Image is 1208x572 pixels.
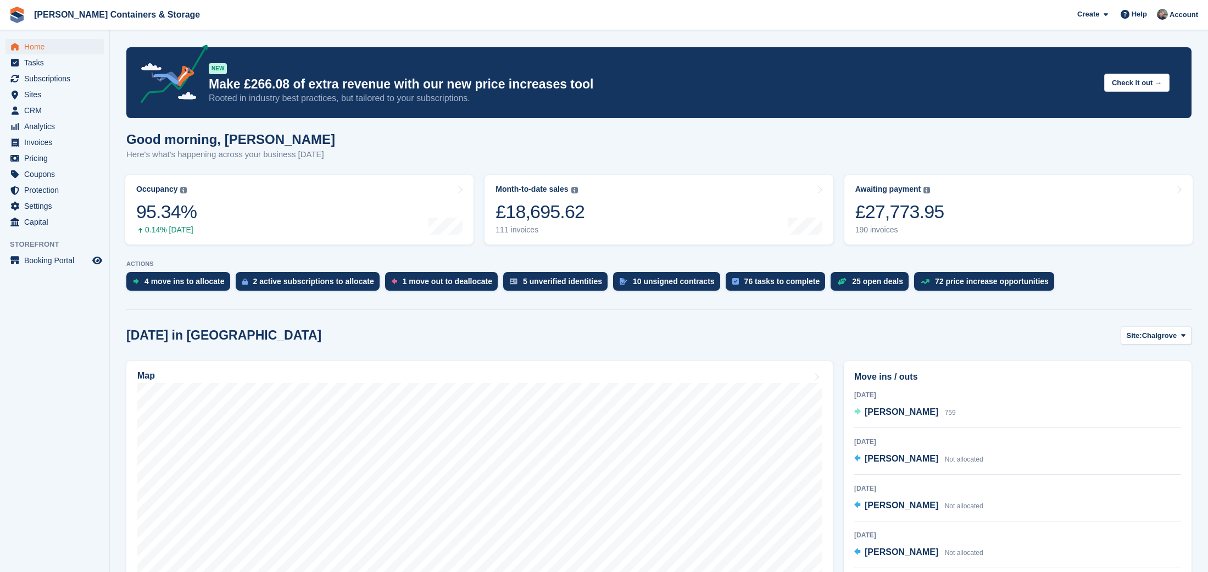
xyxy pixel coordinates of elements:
span: Invoices [24,135,90,150]
a: menu [5,198,104,214]
a: menu [5,71,104,86]
a: menu [5,166,104,182]
span: Not allocated [945,456,983,463]
span: Sites [24,87,90,102]
a: 25 open deals [831,272,914,296]
img: contract_signature_icon-13c848040528278c33f63329250d36e43548de30e8caae1d1a13099fd9432cc5.svg [620,278,627,285]
h1: Good morning, [PERSON_NAME] [126,132,335,147]
span: 759 [945,409,956,416]
img: move_outs_to_deallocate_icon-f764333ba52eb49d3ac5e1228854f67142a1ed5810a6f6cc68b1a99e826820c5.svg [392,278,397,285]
p: ACTIONS [126,260,1192,268]
div: 5 unverified identities [523,277,602,286]
img: icon-info-grey-7440780725fd019a000dd9b08b2336e03edf1995a4989e88bcd33f0948082b44.svg [923,187,930,193]
a: menu [5,103,104,118]
span: Capital [24,214,90,230]
a: [PERSON_NAME] Containers & Storage [30,5,204,24]
p: Make £266.08 of extra revenue with our new price increases tool [209,76,1095,92]
a: Month-to-date sales £18,695.62 111 invoices [485,175,833,245]
span: Account [1170,9,1198,20]
span: Storefront [10,239,109,250]
span: [PERSON_NAME] [865,407,938,416]
div: £27,773.95 [855,201,944,223]
span: Site: [1127,330,1142,341]
a: 2 active subscriptions to allocate [236,272,385,296]
div: 76 tasks to complete [744,277,820,286]
span: Tasks [24,55,90,70]
a: menu [5,151,104,166]
a: menu [5,214,104,230]
a: menu [5,55,104,70]
img: icon-info-grey-7440780725fd019a000dd9b08b2336e03edf1995a4989e88bcd33f0948082b44.svg [180,187,187,193]
a: Occupancy 95.34% 0.14% [DATE] [125,175,474,245]
span: Protection [24,182,90,198]
span: Pricing [24,151,90,166]
button: Check it out → [1104,74,1170,92]
div: Awaiting payment [855,185,921,194]
div: [DATE] [854,484,1181,493]
a: 4 move ins to allocate [126,272,236,296]
span: [PERSON_NAME] [865,547,938,557]
span: Settings [24,198,90,214]
h2: Map [137,371,155,381]
span: CRM [24,103,90,118]
span: Chalgrove [1142,330,1177,341]
div: 95.34% [136,201,197,223]
div: 10 unsigned contracts [633,277,715,286]
div: 0.14% [DATE] [136,225,197,235]
a: [PERSON_NAME] Not allocated [854,499,983,513]
img: icon-info-grey-7440780725fd019a000dd9b08b2336e03edf1995a4989e88bcd33f0948082b44.svg [571,187,578,193]
a: menu [5,39,104,54]
div: 111 invoices [496,225,584,235]
a: Awaiting payment £27,773.95 190 invoices [844,175,1193,245]
div: 72 price increase opportunities [935,277,1049,286]
p: Rooted in industry best practices, but tailored to your subscriptions. [209,92,1095,104]
img: verify_identity-adf6edd0f0f0b5bbfe63781bf79b02c33cf7c696d77639b501bdc392416b5a36.svg [510,278,517,285]
div: 1 move out to deallocate [403,277,492,286]
img: price-adjustments-announcement-icon-8257ccfd72463d97f412b2fc003d46551f7dbcb40ab6d574587a9cd5c0d94... [131,45,208,107]
span: Not allocated [945,502,983,510]
a: [PERSON_NAME] 759 [854,406,956,420]
div: [DATE] [854,530,1181,540]
span: [PERSON_NAME] [865,501,938,510]
span: Coupons [24,166,90,182]
a: menu [5,135,104,150]
img: deal-1b604bf984904fb50ccaf53a9ad4b4a5d6e5aea283cecdc64d6e3604feb123c2.svg [837,277,847,285]
p: Here's what's happening across your business [DATE] [126,148,335,161]
span: [PERSON_NAME] [865,454,938,463]
div: Occupancy [136,185,177,194]
span: Subscriptions [24,71,90,86]
span: Create [1077,9,1099,20]
a: [PERSON_NAME] Not allocated [854,452,983,467]
div: 190 invoices [855,225,944,235]
a: menu [5,253,104,268]
a: 10 unsigned contracts [613,272,726,296]
a: menu [5,182,104,198]
img: move_ins_to_allocate_icon-fdf77a2bb77ea45bf5b3d319d69a93e2d87916cf1d5bf7949dd705db3b84f3ca.svg [133,278,139,285]
img: stora-icon-8386f47178a22dfd0bd8f6a31ec36ba5ce8667c1dd55bd0f319d3a0aa187defe.svg [9,7,25,23]
button: Site: Chalgrove [1121,326,1192,345]
div: 2 active subscriptions to allocate [253,277,374,286]
img: task-75834270c22a3079a89374b754ae025e5fb1db73e45f91037f5363f120a921f8.svg [732,278,739,285]
div: 25 open deals [852,277,903,286]
div: [DATE] [854,437,1181,447]
div: [DATE] [854,390,1181,400]
a: menu [5,119,104,134]
div: Month-to-date sales [496,185,568,194]
h2: Move ins / outs [854,370,1181,384]
h2: [DATE] in [GEOGRAPHIC_DATA] [126,328,321,343]
a: 1 move out to deallocate [385,272,503,296]
a: 76 tasks to complete [726,272,831,296]
a: Preview store [91,254,104,267]
span: Analytics [24,119,90,134]
span: Home [24,39,90,54]
a: [PERSON_NAME] Not allocated [854,546,983,560]
span: Not allocated [945,549,983,557]
div: 4 move ins to allocate [144,277,225,286]
div: NEW [209,63,227,74]
img: active_subscription_to_allocate_icon-d502201f5373d7db506a760aba3b589e785aa758c864c3986d89f69b8ff3... [242,278,248,285]
img: Adam Greenhalgh [1157,9,1168,20]
span: Help [1132,9,1147,20]
div: £18,695.62 [496,201,584,223]
a: 5 unverified identities [503,272,613,296]
a: menu [5,87,104,102]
